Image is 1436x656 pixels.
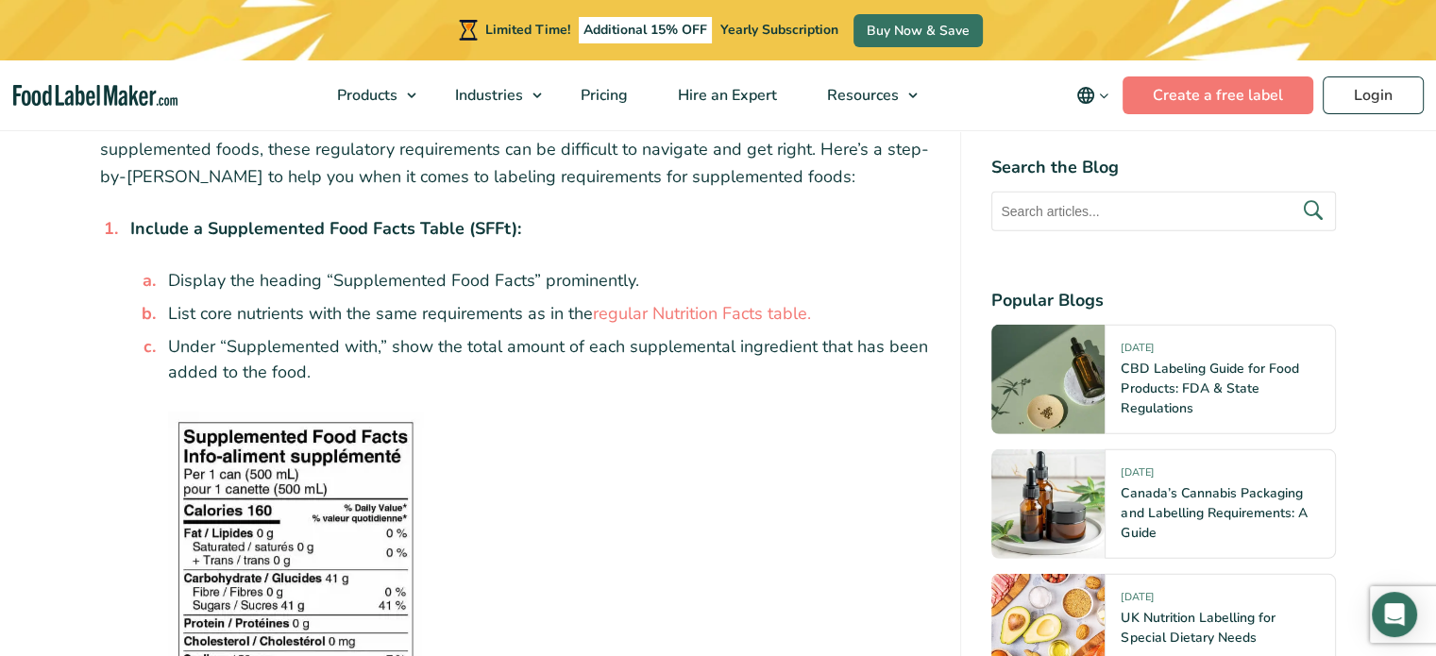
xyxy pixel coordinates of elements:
span: Pricing [575,85,630,106]
span: Products [331,85,399,106]
h4: Popular Blogs [991,288,1336,313]
span: [DATE] [1121,465,1153,487]
a: regular Nutrition Facts table. [593,302,811,325]
a: CBD Labeling Guide for Food Products: FDA & State Regulations [1121,360,1298,417]
a: Hire an Expert [653,60,798,130]
p: For businesses that are new to the food and beverage industry, especially those who are producing... [100,109,931,190]
h4: Search the Blog [991,155,1336,180]
span: Hire an Expert [672,85,779,106]
a: Buy Now & Save [853,14,983,47]
a: Products [313,60,426,130]
a: Login [1323,76,1424,114]
a: Resources [802,60,927,130]
a: Canada’s Cannabis Packaging and Labelling Requirements: A Guide [1121,484,1307,542]
span: Limited Time! [485,21,570,39]
span: Resources [821,85,901,106]
div: Open Intercom Messenger [1372,592,1417,637]
li: Display the heading “Supplemented Food Facts” prominently. [160,268,931,294]
span: Industries [449,85,525,106]
span: [DATE] [1121,341,1153,362]
strong: Include a Supplemented Food Facts Table (SFFt): [130,217,521,240]
span: Yearly Subscription [720,21,838,39]
a: Industries [431,60,551,130]
a: Pricing [556,60,649,130]
a: Create a free label [1123,76,1313,114]
input: Search articles... [991,192,1336,231]
li: List core nutrients with the same requirements as in the [160,301,931,327]
span: [DATE] [1121,590,1153,612]
a: UK Nutrition Labelling for Special Dietary Needs [1121,609,1275,647]
span: Additional 15% OFF [579,17,712,43]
